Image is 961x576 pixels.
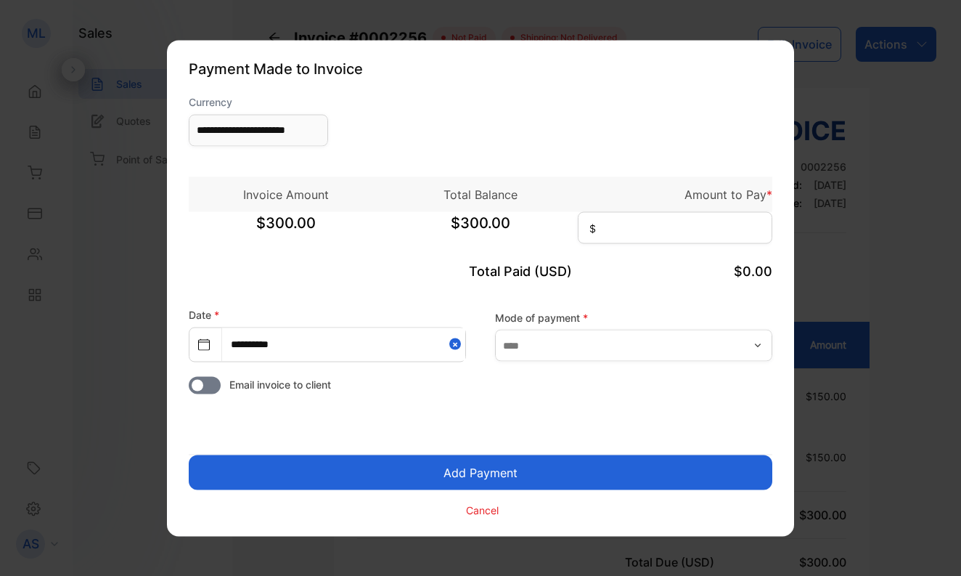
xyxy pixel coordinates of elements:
span: $300.00 [383,211,578,248]
span: $300.00 [189,211,383,248]
p: Invoice Amount [189,185,383,203]
label: Date [189,308,219,320]
span: $ [589,220,596,235]
button: Add Payment [189,455,772,490]
span: Email invoice to client [229,376,331,392]
p: Total Paid (USD) [383,261,578,280]
p: Total Balance [383,185,578,203]
p: Cancel [466,503,499,518]
span: $0.00 [734,263,772,278]
label: Mode of payment [495,310,772,325]
button: Open LiveChat chat widget [12,6,55,49]
button: Close [449,328,465,360]
p: Amount to Pay [578,185,772,203]
label: Currency [189,94,328,109]
p: Payment Made to Invoice [189,57,772,79]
